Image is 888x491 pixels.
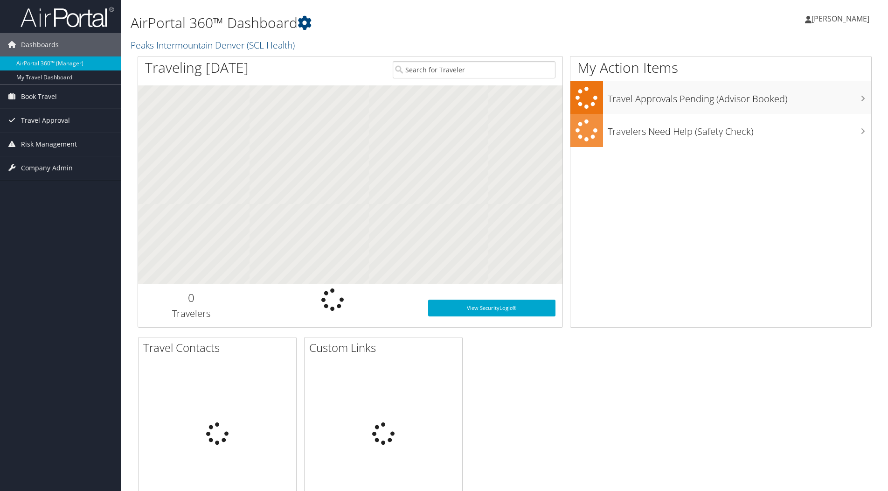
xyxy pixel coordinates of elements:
[131,39,297,51] a: Peaks Intermountain Denver (SCL Health)
[21,109,70,132] span: Travel Approval
[21,156,73,180] span: Company Admin
[805,5,879,33] a: [PERSON_NAME]
[309,340,462,356] h2: Custom Links
[21,133,77,156] span: Risk Management
[608,120,871,138] h3: Travelers Need Help (Safety Check)
[145,307,237,320] h3: Travelers
[608,88,871,105] h3: Travel Approvals Pending (Advisor Booked)
[145,58,249,77] h1: Traveling [DATE]
[570,58,871,77] h1: My Action Items
[570,114,871,147] a: Travelers Need Help (Safety Check)
[393,61,555,78] input: Search for Traveler
[21,33,59,56] span: Dashboards
[21,85,57,108] span: Book Travel
[145,290,237,306] h2: 0
[428,300,555,316] a: View SecurityLogic®
[570,81,871,114] a: Travel Approvals Pending (Advisor Booked)
[143,340,296,356] h2: Travel Contacts
[131,13,629,33] h1: AirPortal 360™ Dashboard
[21,6,114,28] img: airportal-logo.png
[812,14,869,24] span: [PERSON_NAME]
